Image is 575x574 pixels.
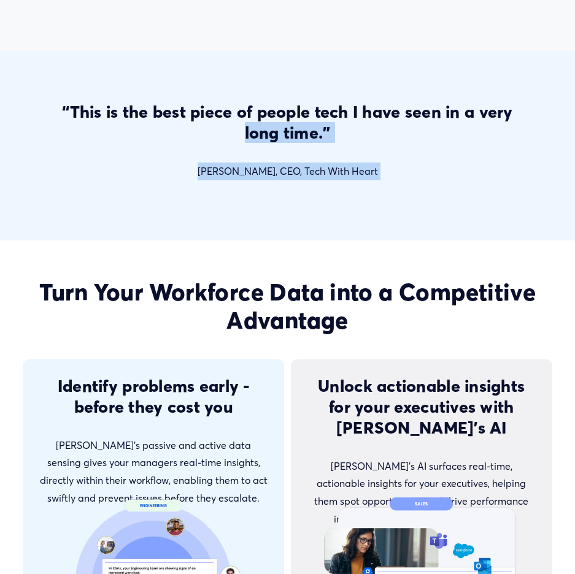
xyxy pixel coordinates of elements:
[314,460,531,525] span: [PERSON_NAME]’s AI surfaces real-time, actionable insights for your executives, helping them spot...
[45,101,530,143] h3: “This is the best piece of people tech I have seen in a very long time.”
[23,278,552,334] h2: Turn Your Workforce Data into a Competitive Advantage
[318,375,529,438] span: Unlock actionable insights for your executives with [PERSON_NAME]’s AI
[58,375,254,417] span: Identify problems early - before they cost you
[40,439,270,504] span: [PERSON_NAME]’s passive and active data sensing gives your managers real-time insights, directly ...
[45,163,530,180] p: [PERSON_NAME], CEO, Tech With Heart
